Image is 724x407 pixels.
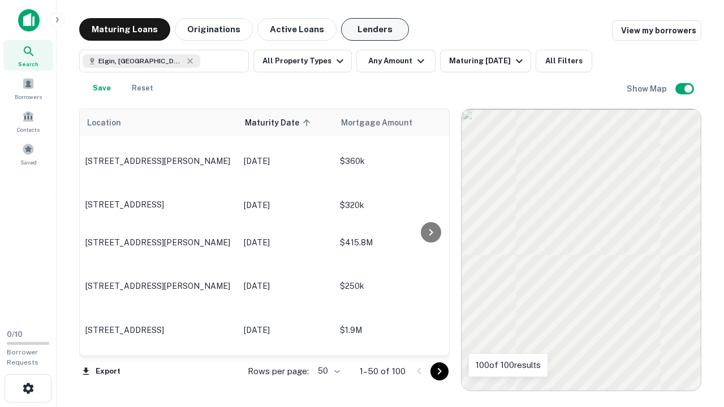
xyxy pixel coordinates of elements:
[627,83,669,95] h6: Show Map
[98,56,183,66] span: Elgin, [GEOGRAPHIC_DATA], [GEOGRAPHIC_DATA]
[340,199,453,211] p: $320k
[7,348,38,366] span: Borrower Requests
[79,18,170,41] button: Maturing Loans
[340,236,453,249] p: $415.8M
[85,200,232,210] p: [STREET_ADDRESS]
[244,199,329,211] p: [DATE]
[253,50,352,72] button: All Property Types
[7,330,23,339] span: 0 / 10
[85,237,232,248] p: [STREET_ADDRESS][PERSON_NAME]
[245,116,314,129] span: Maturity Date
[341,18,409,41] button: Lenders
[244,155,329,167] p: [DATE]
[360,365,406,378] p: 1–50 of 100
[18,9,40,32] img: capitalize-icon.png
[334,109,459,136] th: Mortgage Amount
[3,73,53,103] a: Borrowers
[440,50,531,72] button: Maturing [DATE]
[248,365,309,378] p: Rows per page:
[341,116,427,129] span: Mortgage Amount
[536,50,592,72] button: All Filters
[85,325,232,335] p: [STREET_ADDRESS]
[15,92,42,101] span: Borrowers
[462,109,701,391] div: 0 0
[124,77,161,99] button: Reset
[449,54,526,68] div: Maturing [DATE]
[238,109,334,136] th: Maturity Date
[3,40,53,71] a: Search
[85,156,232,166] p: [STREET_ADDRESS][PERSON_NAME]
[340,324,453,336] p: $1.9M
[3,138,53,169] a: Saved
[244,324,329,336] p: [DATE]
[356,50,436,72] button: Any Amount
[340,280,453,292] p: $250k
[17,125,40,134] span: Contacts
[476,358,541,372] p: 100 of 100 results
[18,59,38,68] span: Search
[667,317,724,371] iframe: Chat Widget
[79,363,123,380] button: Export
[80,109,238,136] th: Location
[313,363,342,379] div: 50
[340,155,453,167] p: $360k
[84,77,120,99] button: Save your search to get updates of matches that match your search criteria.
[257,18,337,41] button: Active Loans
[430,362,449,380] button: Go to next page
[244,280,329,292] p: [DATE]
[85,281,232,291] p: [STREET_ADDRESS][PERSON_NAME]
[3,106,53,136] a: Contacts
[20,158,37,167] span: Saved
[612,20,701,41] a: View my borrowers
[175,18,253,41] button: Originations
[87,116,121,129] span: Location
[244,236,329,249] p: [DATE]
